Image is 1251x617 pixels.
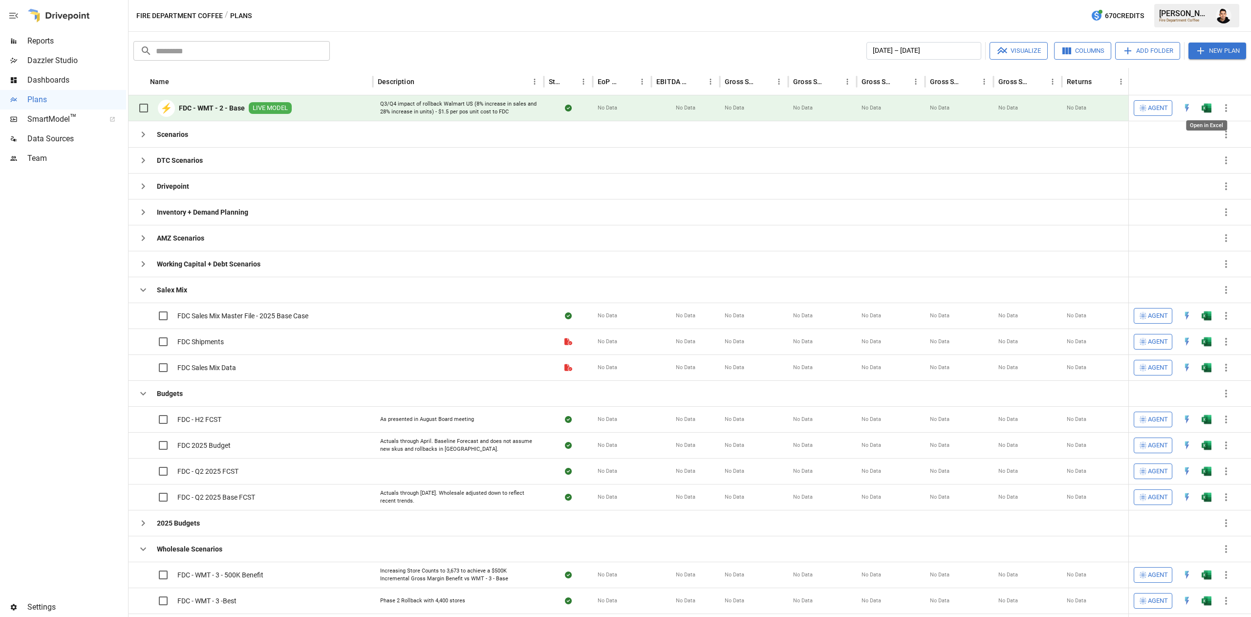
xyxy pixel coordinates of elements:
div: Actuals through [DATE]. Wholesale adjusted down to reflect recent trends. [380,489,537,505]
span: No Data [1067,416,1086,423]
span: Agent [1148,310,1168,322]
button: Agent [1134,489,1172,505]
span: No Data [725,493,744,501]
div: Open in Excel [1202,441,1211,450]
span: No Data [1067,597,1086,605]
div: Sync complete [565,103,572,113]
span: No Data [676,338,695,346]
div: EoP Cash [598,78,621,86]
button: Returns column menu [1114,75,1128,88]
button: Sort [1032,75,1046,88]
span: FDC Shipments [177,337,224,347]
img: g5qfjXmAAAAABJRU5ErkJggg== [1202,337,1211,347]
span: Agent [1148,595,1168,607]
span: No Data [793,312,813,320]
img: g5qfjXmAAAAABJRU5ErkJggg== [1202,311,1211,321]
button: EBITDA Margin column menu [704,75,717,88]
div: Open in Excel [1202,596,1211,606]
span: No Data [598,104,617,112]
div: Open in Quick Edit [1182,103,1192,113]
button: Sort [170,75,184,88]
div: Open in Quick Edit [1182,363,1192,373]
b: Working Capital + Debt Scenarios [157,259,260,269]
button: Agent [1134,412,1172,427]
div: [PERSON_NAME] [1159,9,1210,18]
div: Gross Sales: Retail [998,78,1031,86]
span: No Data [725,364,744,372]
img: quick-edit-flash.b8aec18c.svg [1182,441,1192,450]
div: Name [150,78,169,86]
div: Sync complete [565,441,572,450]
img: quick-edit-flash.b8aec18c.svg [1182,363,1192,373]
button: EoP Cash column menu [635,75,649,88]
b: FDC - WMT - 2 - Base [179,103,245,113]
button: Francisco Sanchez [1210,2,1237,29]
span: No Data [793,467,813,475]
span: Agent [1148,103,1168,114]
span: No Data [598,571,617,579]
span: No Data [793,597,813,605]
button: Gross Sales: DTC Online column menu [841,75,854,88]
span: No Data [998,441,1018,449]
span: Reports [27,35,126,47]
span: No Data [793,416,813,423]
span: No Data [862,571,881,579]
div: Sync complete [565,570,572,580]
button: Gross Sales: Wholesale column menu [977,75,991,88]
button: Description column menu [528,75,541,88]
div: Open in Quick Edit [1182,337,1192,347]
span: 670 Credits [1105,10,1144,22]
img: quick-edit-flash.b8aec18c.svg [1182,492,1192,502]
span: No Data [930,493,949,501]
div: Open in Quick Edit [1182,492,1192,502]
span: FDC - H2 FCST [177,415,221,424]
div: EBITDA Margin [656,78,689,86]
span: No Data [930,104,949,112]
span: No Data [998,467,1018,475]
div: Open in Excel [1202,337,1211,347]
span: No Data [598,338,617,346]
div: Gross Sales: Wholesale [930,78,963,86]
span: FDC - WMT - 3 - 500K Benefit [177,570,263,580]
div: Sync complete [565,311,572,321]
img: quick-edit-flash.b8aec18c.svg [1182,337,1192,347]
div: ⚡ [158,100,175,117]
button: Agent [1134,593,1172,609]
div: Open in Excel [1202,103,1211,113]
div: Gross Sales [725,78,757,86]
span: No Data [930,312,949,320]
span: No Data [862,312,881,320]
span: No Data [598,441,617,449]
button: Columns [1054,42,1111,60]
span: Dashboards [27,74,126,86]
div: Open in Quick Edit [1182,570,1192,580]
div: Open in Excel [1202,466,1211,476]
span: No Data [930,467,949,475]
div: File is not a valid Drivepoint model [564,363,572,373]
button: Gross Sales: Retail column menu [1046,75,1059,88]
div: File is not a valid Drivepoint model [564,337,572,347]
span: Plans [27,94,126,106]
span: No Data [998,312,1018,320]
span: No Data [930,441,949,449]
span: SmartModel [27,113,99,125]
div: Sync complete [565,596,572,606]
div: Status [549,78,562,86]
div: Open in Quick Edit [1182,441,1192,450]
span: No Data [598,467,617,475]
span: No Data [998,416,1018,423]
span: No Data [725,338,744,346]
button: Agent [1134,463,1172,479]
span: FDC - Q2 2025 FCST [177,466,238,476]
div: Open in Excel [1202,415,1211,424]
button: Sort [964,75,977,88]
span: No Data [1067,441,1086,449]
span: No Data [998,364,1018,372]
span: No Data [998,493,1018,501]
span: No Data [1067,364,1086,372]
span: No Data [725,312,744,320]
b: Wholesale Scenarios [157,544,222,554]
button: Agent [1134,360,1172,375]
span: No Data [1067,467,1086,475]
span: No Data [998,571,1018,579]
